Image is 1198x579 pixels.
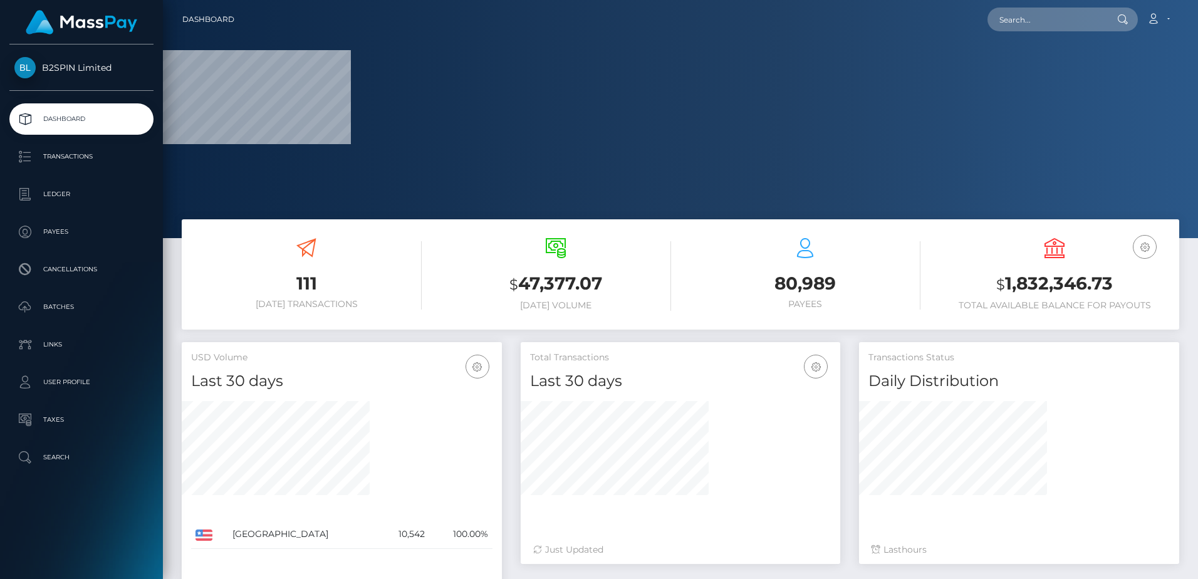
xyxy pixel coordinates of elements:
span: B2SPIN Limited [9,62,154,73]
p: Cancellations [14,260,148,279]
h5: Total Transactions [530,352,831,364]
p: Batches [14,298,148,316]
img: US.png [195,529,212,541]
input: Search... [987,8,1105,31]
a: Cancellations [9,254,154,285]
div: Just Updated [533,543,828,556]
a: Dashboard [182,6,234,33]
small: $ [509,276,518,293]
a: Transactions [9,141,154,172]
h3: 80,989 [690,271,920,296]
h6: Total Available Balance for Payouts [939,300,1170,311]
a: Links [9,329,154,360]
p: Ledger [14,185,148,204]
h6: Payees [690,299,920,310]
p: Dashboard [14,110,148,128]
h3: 1,832,346.73 [939,271,1170,297]
a: Search [9,442,154,473]
a: Taxes [9,404,154,436]
a: Payees [9,216,154,248]
div: Last hours [872,543,1167,556]
td: 100.00% [429,520,492,549]
p: Taxes [14,410,148,429]
p: User Profile [14,373,148,392]
h3: 111 [191,271,422,296]
a: Dashboard [9,103,154,135]
a: Batches [9,291,154,323]
h4: Last 30 days [530,370,831,392]
h5: USD Volume [191,352,492,364]
small: $ [996,276,1005,293]
h4: Last 30 days [191,370,492,392]
p: Transactions [14,147,148,166]
h3: 47,377.07 [440,271,671,297]
h6: [DATE] Volume [440,300,671,311]
h6: [DATE] Transactions [191,299,422,310]
td: 10,542 [378,520,429,549]
img: B2SPIN Limited [14,57,36,78]
h5: Transactions Status [868,352,1170,364]
p: Search [14,448,148,467]
img: MassPay Logo [26,10,137,34]
a: User Profile [9,367,154,398]
p: Payees [14,222,148,241]
a: Ledger [9,179,154,210]
p: Links [14,335,148,354]
h4: Daily Distribution [868,370,1170,392]
td: [GEOGRAPHIC_DATA] [228,520,378,549]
